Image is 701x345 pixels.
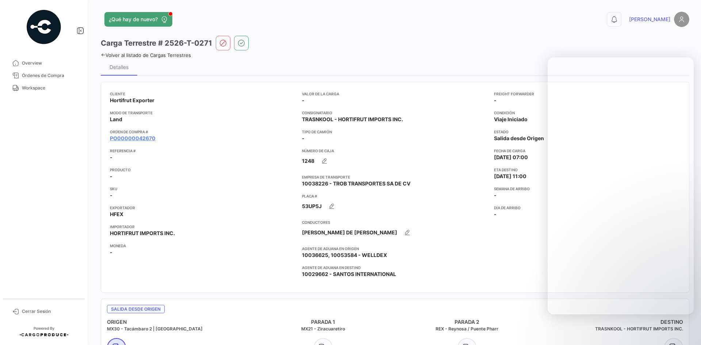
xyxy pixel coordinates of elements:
app-card-info-title: Estado [494,129,680,135]
app-card-info-title: Consignatario [302,110,488,116]
app-card-info-title: Empresa de Transporte [302,174,488,180]
span: - [110,249,112,256]
span: [PERSON_NAME] [629,16,670,23]
app-card-info-title: Conductores [302,219,488,225]
app-card-info-title: Referencia # [110,148,296,154]
iframe: Intercom live chat [548,57,694,314]
span: 10036625, 10053584 - WELLDEX [302,252,387,259]
app-card-info-title: Tipo de Camión [302,129,488,135]
h4: DESTINO [539,318,683,326]
app-card-info-title: Cliente [110,91,296,97]
div: Detalles [110,64,129,70]
app-card-info-title: Condición [494,110,680,116]
span: 10029662 - SANTOS INTERNATIONAL [302,271,396,278]
span: - [110,192,112,199]
span: Órdenes de Compra [22,72,79,79]
span: HORTIFRUT IMPORTS INC. [110,230,175,237]
span: - [494,97,497,104]
h5: REX - Reynosa / Puente Pharr [395,326,539,332]
span: - [110,173,112,180]
span: HFEX [110,211,123,218]
h3: Carga Terrestre # 2526-T-0271 [101,38,212,48]
span: ¿Qué hay de nuevo? [109,16,158,23]
span: Workspace [22,85,79,91]
span: Overview [22,60,79,66]
app-card-info-title: ETA Destino [494,167,680,173]
app-card-info-title: Importador [110,224,296,230]
app-card-info-title: Agente de Aduana en Origen [302,246,488,252]
h5: MX21 - Ziracuaretiro [251,326,395,332]
a: PO00000042670 [110,135,156,142]
span: 1248 [302,157,314,165]
span: - [302,135,304,142]
app-card-info-title: Número de Caja [302,148,488,154]
h4: PARADA 1 [251,318,395,326]
span: 10038226 - TROB TRANSPORTES SA DE CV [302,180,410,187]
span: Salida desde Origen [494,135,544,142]
span: - [302,97,304,104]
a: Workspace [6,82,82,94]
span: - [494,211,497,218]
button: ¿Qué hay de nuevo? [104,12,172,27]
span: Cerrar Sesión [22,308,79,315]
app-card-info-title: SKU [110,186,296,192]
iframe: Intercom live chat [676,320,694,338]
span: [PERSON_NAME] DE [PERSON_NAME] [302,229,397,236]
app-card-info-title: Placa # [302,193,488,199]
img: placeholder-user.png [674,12,689,27]
span: [DATE] 07:00 [494,154,528,161]
span: - [110,154,112,161]
app-card-info-title: Orden de Compra # [110,129,296,135]
span: Land [110,116,122,123]
span: Viaje Iniciado [494,116,528,123]
app-card-info-title: Exportador [110,205,296,211]
span: - [494,192,497,199]
app-card-info-title: Moneda [110,243,296,249]
a: Overview [6,57,82,69]
img: powered-by.png [26,9,62,45]
h5: TRASNKOOL - HORTIFRUT IMPORTS INC. [539,326,683,332]
app-card-info-title: Fecha de carga [494,148,680,154]
a: Volver al listado de Cargas Terrestres [101,52,191,58]
h4: PARADA 2 [395,318,539,326]
app-card-info-title: Semana de Arribo [494,186,680,192]
span: TRASNKOOL - HORTIFRUT IMPORTS INC. [302,116,403,123]
app-card-info-title: Día de Arribo [494,205,680,211]
a: Órdenes de Compra [6,69,82,82]
app-card-info-title: Freight Forwarder [494,91,680,97]
h4: ORIGEN [107,318,251,326]
h5: MX30 - Tacámbaro 2 | [GEOGRAPHIC_DATA] [107,326,251,332]
app-card-info-title: Producto [110,167,296,173]
span: Salida desde Origen [107,305,165,313]
span: 53UP5J [302,203,322,210]
span: [DATE] 11:00 [494,173,526,180]
app-card-info-title: Agente de Aduana en Destino [302,265,488,271]
span: Hortifrut Exporter [110,97,154,104]
app-card-info-title: Modo de Transporte [110,110,296,116]
app-card-info-title: Valor de la Carga [302,91,488,97]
